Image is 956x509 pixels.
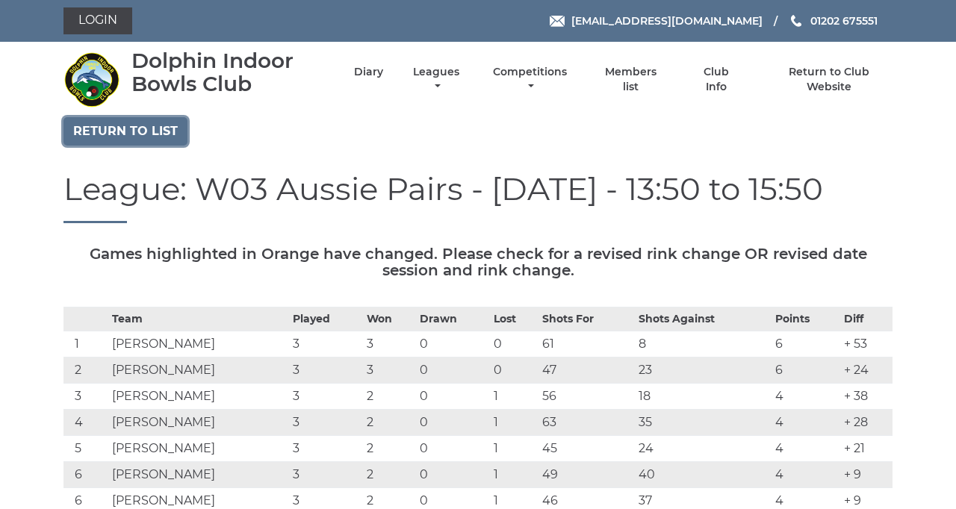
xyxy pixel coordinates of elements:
[772,462,840,488] td: 4
[289,462,362,488] td: 3
[490,462,538,488] td: 1
[63,331,108,357] td: 1
[108,410,289,436] td: [PERSON_NAME]
[538,307,635,331] th: Shots For
[63,410,108,436] td: 4
[416,436,489,462] td: 0
[490,357,538,384] td: 0
[772,384,840,410] td: 4
[489,65,571,94] a: Competitions
[416,331,489,357] td: 0
[63,51,119,107] img: Dolphin Indoor Bowls Club
[538,331,635,357] td: 61
[635,436,772,462] td: 24
[772,307,840,331] th: Points
[635,410,772,436] td: 35
[840,410,893,436] td: + 28
[108,357,289,384] td: [PERSON_NAME]
[363,307,417,331] th: Won
[289,436,362,462] td: 3
[490,410,538,436] td: 1
[289,307,362,331] th: Played
[63,436,108,462] td: 5
[289,357,362,384] td: 3
[289,384,362,410] td: 3
[363,462,417,488] td: 2
[363,410,417,436] td: 2
[840,331,893,357] td: + 53
[363,357,417,384] td: 3
[108,307,289,331] th: Team
[635,357,772,384] td: 23
[772,410,840,436] td: 4
[63,7,132,34] a: Login
[692,65,740,94] a: Club Info
[550,16,565,27] img: Email
[416,410,489,436] td: 0
[538,384,635,410] td: 56
[635,384,772,410] td: 18
[63,357,108,384] td: 2
[772,436,840,462] td: 4
[354,65,383,79] a: Diary
[416,307,489,331] th: Drawn
[409,65,463,94] a: Leagues
[840,307,893,331] th: Diff
[416,462,489,488] td: 0
[108,384,289,410] td: [PERSON_NAME]
[63,384,108,410] td: 3
[363,331,417,357] td: 3
[766,65,893,94] a: Return to Club Website
[490,307,538,331] th: Lost
[416,357,489,384] td: 0
[597,65,665,94] a: Members list
[538,462,635,488] td: 49
[840,462,893,488] td: + 9
[416,384,489,410] td: 0
[791,15,801,27] img: Phone us
[772,357,840,384] td: 6
[810,14,878,28] span: 01202 675551
[571,14,763,28] span: [EMAIL_ADDRESS][DOMAIN_NAME]
[538,436,635,462] td: 45
[63,172,893,223] h1: League: W03 Aussie Pairs - [DATE] - 13:50 to 15:50
[108,436,289,462] td: [PERSON_NAME]
[108,462,289,488] td: [PERSON_NAME]
[538,357,635,384] td: 47
[63,117,187,146] a: Return to list
[635,331,772,357] td: 8
[538,410,635,436] td: 63
[63,462,108,488] td: 6
[840,436,893,462] td: + 21
[490,436,538,462] td: 1
[289,331,362,357] td: 3
[490,331,538,357] td: 0
[635,462,772,488] td: 40
[840,357,893,384] td: + 24
[363,384,417,410] td: 2
[63,246,893,278] h5: Games highlighted in Orange have changed. Please check for a revised rink change OR revised date ...
[108,331,289,357] td: [PERSON_NAME]
[635,307,772,331] th: Shots Against
[363,436,417,462] td: 2
[490,384,538,410] td: 1
[789,13,878,29] a: Phone us 01202 675551
[131,49,328,96] div: Dolphin Indoor Bowls Club
[289,410,362,436] td: 3
[772,331,840,357] td: 6
[550,13,763,29] a: Email [EMAIL_ADDRESS][DOMAIN_NAME]
[840,384,893,410] td: + 38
